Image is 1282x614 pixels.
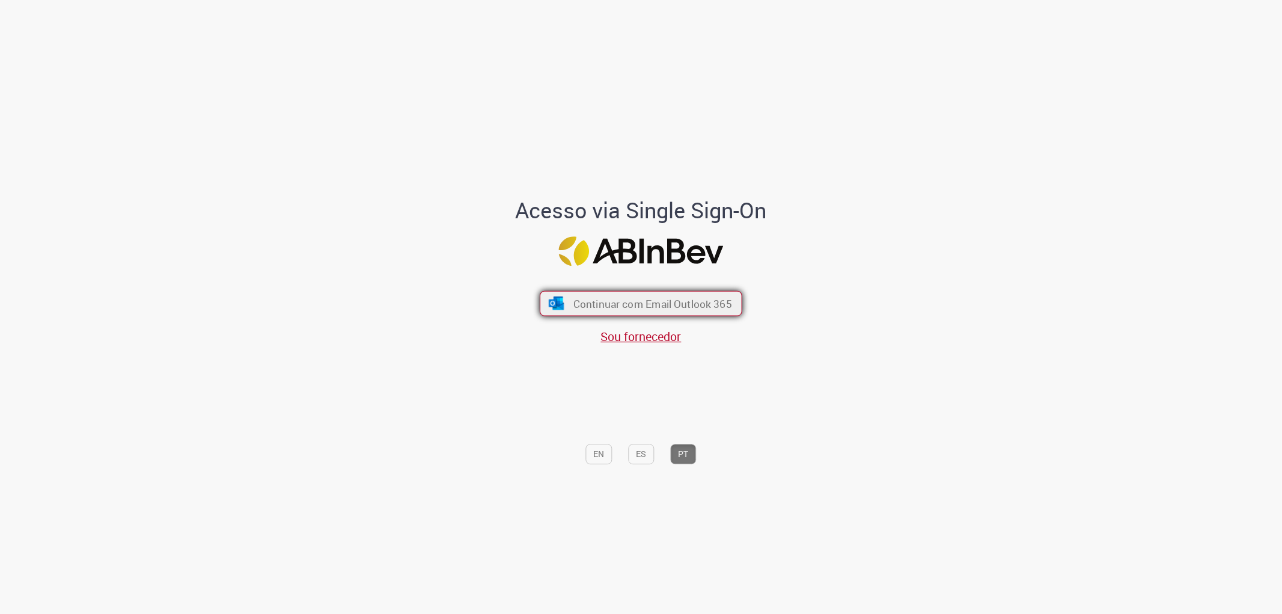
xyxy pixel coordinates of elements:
[559,237,724,266] img: Logo ABInBev
[573,296,732,310] span: Continuar com Email Outlook 365
[671,444,697,464] button: PT
[548,296,565,310] img: ícone Azure/Microsoft 360
[540,290,742,316] button: ícone Azure/Microsoft 360 Continuar com Email Outlook 365
[586,444,612,464] button: EN
[601,328,682,345] a: Sou fornecedor
[474,198,808,223] h1: Acesso via Single Sign-On
[629,444,655,464] button: ES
